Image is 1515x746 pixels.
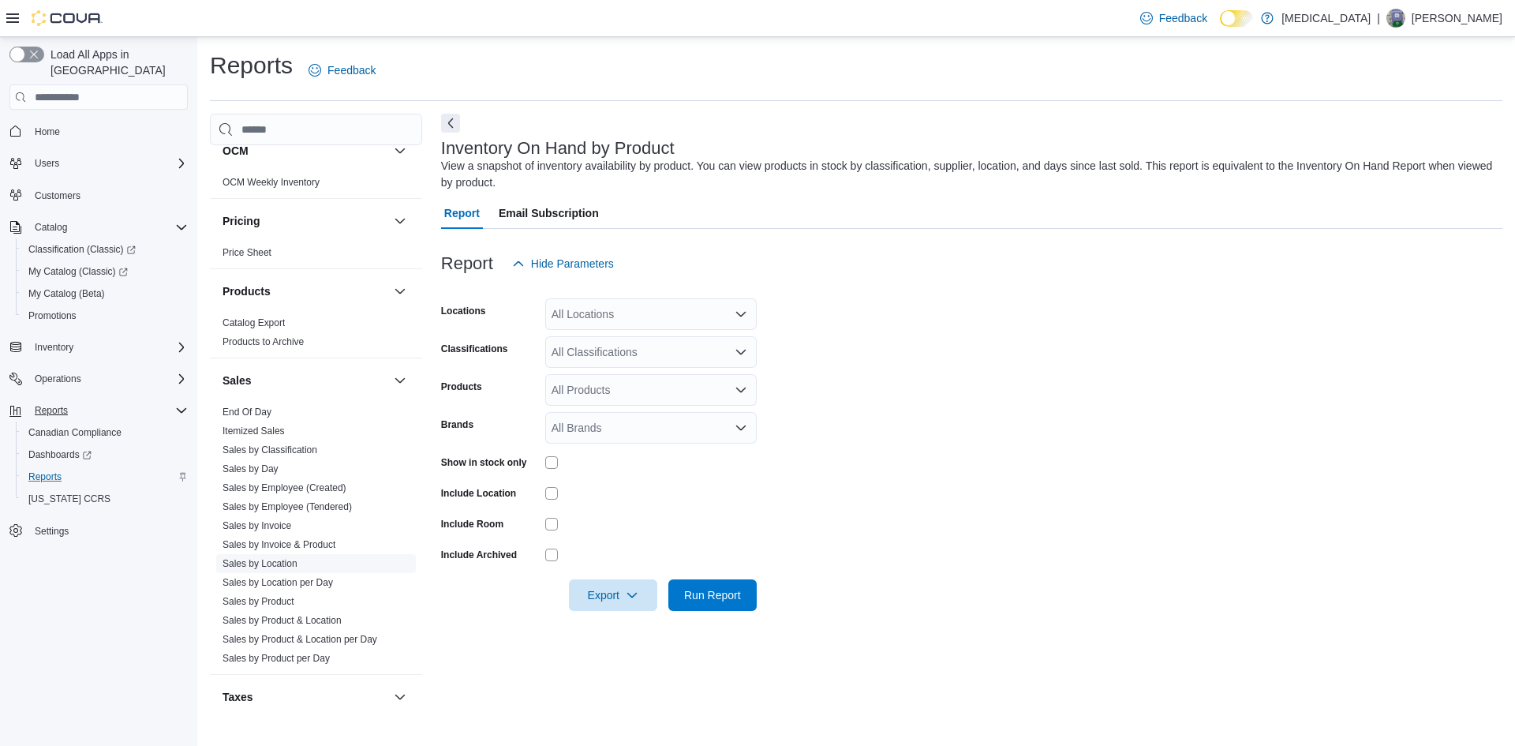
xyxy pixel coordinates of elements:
button: Sales [391,371,410,390]
span: Dashboards [22,445,188,464]
a: Customers [28,186,87,205]
a: Feedback [302,54,382,86]
span: Price Sheet [223,246,271,259]
span: Dashboards [28,448,92,461]
label: Products [441,380,482,393]
label: Locations [441,305,486,317]
span: Export [578,579,648,611]
a: Dashboards [22,445,98,464]
span: Users [35,157,59,170]
button: Export [569,579,657,611]
span: Home [28,121,188,141]
p: [MEDICAL_DATA] [1281,9,1371,28]
span: Itemized Sales [223,425,285,437]
button: Home [3,119,194,142]
div: Products [210,313,422,358]
a: Classification (Classic) [16,238,194,261]
a: My Catalog (Classic) [16,261,194,283]
span: Sales by Classification [223,444,317,456]
button: Products [223,283,387,299]
button: Inventory [28,338,80,357]
button: My Catalog (Beta) [16,283,194,305]
span: Email Subscription [499,197,599,229]
span: Reports [35,404,68,417]
button: Catalog [28,218,73,237]
input: Dark Mode [1220,10,1253,27]
a: Sales by Invoice [223,520,291,531]
a: Sales by Product & Location per Day [223,634,377,645]
button: Open list of options [735,346,747,358]
span: Sales by Day [223,463,279,475]
div: View a snapshot of inventory availability by product. You can view products in stock by classific... [441,158,1494,191]
button: Customers [3,184,194,207]
a: Promotions [22,306,83,325]
span: Classification (Classic) [22,240,188,259]
span: Customers [28,186,188,205]
img: Cova [32,10,103,26]
span: Dark Mode [1220,27,1221,28]
button: Sales [223,373,387,388]
span: My Catalog (Classic) [22,262,188,281]
h3: Products [223,283,271,299]
span: Report [444,197,480,229]
span: End Of Day [223,406,271,418]
span: Inventory [35,341,73,354]
a: Products to Archive [223,336,304,347]
label: Include Room [441,518,503,530]
span: Canadian Compliance [22,423,188,442]
span: Load All Apps in [GEOGRAPHIC_DATA] [44,47,188,78]
button: Catalog [3,216,194,238]
label: Show in stock only [441,456,527,469]
button: OCM [391,141,410,160]
span: Catalog [35,221,67,234]
button: Taxes [223,689,387,705]
span: Sales by Employee (Created) [223,482,346,494]
button: Reports [28,401,74,420]
h3: Taxes [223,689,253,705]
span: My Catalog (Beta) [22,284,188,303]
span: Promotions [28,309,77,322]
span: Operations [28,369,188,388]
span: Hide Parameters [531,256,614,272]
span: Sales by Invoice [223,519,291,532]
a: Catalog Export [223,317,285,328]
span: Customers [35,189,80,202]
span: Sales by Location [223,557,297,570]
span: Reports [28,470,62,483]
span: Settings [28,521,188,541]
span: Washington CCRS [22,489,188,508]
span: Settings [35,525,69,538]
button: Canadian Compliance [16,422,194,444]
div: OCM [210,173,422,198]
span: Feedback [327,62,376,78]
button: Settings [3,519,194,542]
a: Price Sheet [223,247,271,258]
a: Itemized Sales [223,425,285,437]
nav: Complex example [9,113,188,583]
span: Inventory [28,338,188,357]
button: Taxes [391,688,410,707]
button: Next [441,114,460,133]
button: Pricing [391,212,410,231]
button: Users [3,152,194,174]
a: Sales by Product [223,596,294,607]
button: Inventory [3,336,194,358]
a: Dashboards [16,444,194,466]
span: Reports [22,467,188,486]
button: Products [391,282,410,301]
span: Sales by Invoice & Product [223,538,335,551]
span: Feedback [1159,10,1207,26]
span: Run Report [684,587,741,603]
button: Reports [3,399,194,422]
span: Operations [35,373,81,385]
span: My Catalog (Beta) [28,287,105,300]
span: Home [35,126,60,138]
span: Sales by Product & Location per Day [223,633,377,646]
a: Sales by Classification [223,444,317,455]
button: Open list of options [735,384,747,396]
button: Run Report [668,579,757,611]
span: Promotions [22,306,188,325]
a: Classification (Classic) [22,240,142,259]
button: Hide Parameters [506,248,620,279]
button: OCM [223,143,387,159]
